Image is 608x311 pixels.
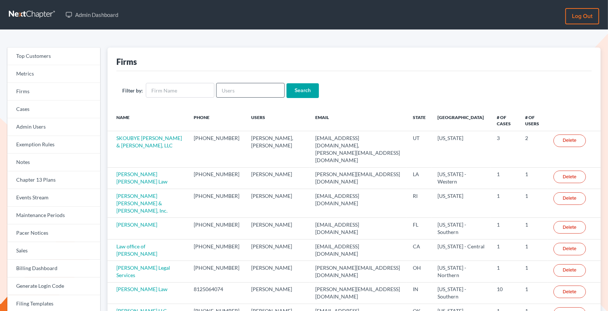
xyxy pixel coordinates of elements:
[407,167,432,189] td: LA
[7,65,100,83] a: Metrics
[188,167,245,189] td: [PHONE_NUMBER]
[7,83,100,101] a: Firms
[432,282,491,304] td: [US_STATE] - Southern
[309,167,407,189] td: [PERSON_NAME][EMAIL_ADDRESS][DOMAIN_NAME]
[116,193,168,214] a: [PERSON_NAME] [PERSON_NAME] & [PERSON_NAME], Inc.
[491,239,519,261] td: 1
[407,282,432,304] td: IN
[553,243,586,255] a: Delete
[519,167,548,189] td: 1
[7,136,100,154] a: Exemption Rules
[519,239,548,261] td: 1
[553,286,586,298] a: Delete
[7,224,100,242] a: Pacer Notices
[519,282,548,304] td: 1
[216,83,285,98] input: Users
[309,282,407,304] td: [PERSON_NAME][EMAIL_ADDRESS][DOMAIN_NAME]
[432,131,491,167] td: [US_STATE]
[553,134,586,147] a: Delete
[146,83,214,98] input: Firm Name
[432,218,491,239] td: [US_STATE] - Southern
[116,221,157,228] a: [PERSON_NAME]
[188,218,245,239] td: [PHONE_NUMBER]
[519,261,548,282] td: 1
[7,189,100,207] a: Events Stream
[519,131,548,167] td: 2
[188,189,245,218] td: [PHONE_NUMBER]
[553,221,586,234] a: Delete
[491,110,519,131] th: # of Cases
[62,8,122,21] a: Admin Dashboard
[565,8,599,24] a: Log out
[245,131,309,167] td: [PERSON_NAME], [PERSON_NAME]
[7,118,100,136] a: Admin Users
[7,207,100,224] a: Maintenance Periods
[309,218,407,239] td: [EMAIL_ADDRESS][DOMAIN_NAME]
[245,110,309,131] th: Users
[7,101,100,118] a: Cases
[407,261,432,282] td: OH
[432,261,491,282] td: [US_STATE] - Northern
[7,154,100,171] a: Notes
[491,189,519,218] td: 1
[519,189,548,218] td: 1
[188,131,245,167] td: [PHONE_NUMBER]
[7,48,100,65] a: Top Customers
[491,282,519,304] td: 10
[7,171,100,189] a: Chapter 13 Plans
[245,218,309,239] td: [PERSON_NAME]
[7,260,100,277] a: Billing Dashboard
[519,110,548,131] th: # of Users
[309,110,407,131] th: Email
[553,264,586,277] a: Delete
[309,261,407,282] td: [PERSON_NAME][EMAIL_ADDRESS][DOMAIN_NAME]
[188,282,245,304] td: 8125064074
[432,189,491,218] td: [US_STATE]
[407,189,432,218] td: RI
[116,135,182,148] a: SKOUBYE [PERSON_NAME] & [PERSON_NAME], LLC
[407,131,432,167] td: UT
[116,243,157,257] a: Law office of [PERSON_NAME]
[407,110,432,131] th: State
[491,167,519,189] td: 1
[553,192,586,205] a: Delete
[116,265,170,278] a: [PERSON_NAME] Legal Services
[245,239,309,261] td: [PERSON_NAME]
[432,110,491,131] th: [GEOGRAPHIC_DATA]
[188,261,245,282] td: [PHONE_NUMBER]
[407,239,432,261] td: CA
[309,131,407,167] td: [EMAIL_ADDRESS][DOMAIN_NAME], [PERSON_NAME][EMAIL_ADDRESS][DOMAIN_NAME]
[287,83,319,98] input: Search
[116,286,168,292] a: [PERSON_NAME] Law
[245,189,309,218] td: [PERSON_NAME]
[245,167,309,189] td: [PERSON_NAME]
[432,239,491,261] td: [US_STATE] - Central
[432,167,491,189] td: [US_STATE] - Western
[116,171,168,185] a: [PERSON_NAME] [PERSON_NAME] Law
[309,239,407,261] td: [EMAIL_ADDRESS][DOMAIN_NAME]
[519,218,548,239] td: 1
[116,56,137,67] div: Firms
[7,242,100,260] a: Sales
[188,110,245,131] th: Phone
[491,131,519,167] td: 3
[309,189,407,218] td: [EMAIL_ADDRESS][DOMAIN_NAME]
[188,239,245,261] td: [PHONE_NUMBER]
[122,87,143,94] label: Filter by:
[553,171,586,183] a: Delete
[245,261,309,282] td: [PERSON_NAME]
[491,218,519,239] td: 1
[108,110,188,131] th: Name
[7,277,100,295] a: Generate Login Code
[407,218,432,239] td: FL
[245,282,309,304] td: [PERSON_NAME]
[491,261,519,282] td: 1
